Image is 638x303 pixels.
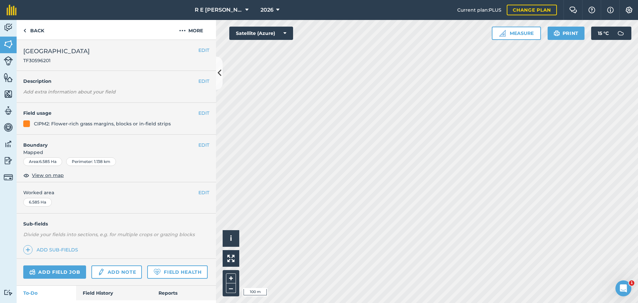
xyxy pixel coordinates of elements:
[17,286,76,300] a: To-Do
[195,6,243,14] span: R E [PERSON_NAME]
[198,109,209,117] button: EDIT
[4,89,13,99] img: svg+xml;base64,PHN2ZyB4bWxucz0iaHR0cDovL3d3dy53My5vcmcvMjAwMC9zdmciIHdpZHRoPSI1NiIgaGVpZ2h0PSI2MC...
[152,286,216,300] a: Reports
[97,268,105,276] img: svg+xml;base64,PD94bWwgdmVyc2lvbj0iMS4wIiBlbmNvZGluZz0idXRmLTgiPz4KPCEtLSBHZW5lcmF0b3I6IEFkb2JlIE...
[226,283,236,293] button: –
[17,135,198,149] h4: Boundary
[17,220,216,227] h4: Sub-fields
[261,6,273,14] span: 2026
[4,122,13,132] img: svg+xml;base64,PD94bWwgdmVyc2lvbj0iMS4wIiBlbmNvZGluZz0idXRmLTgiPz4KPCEtLSBHZW5lcmF0b3I6IEFkb2JlIE...
[76,286,152,300] a: Field History
[198,47,209,54] button: EDIT
[23,47,90,56] span: [GEOGRAPHIC_DATA]
[23,77,209,85] h4: Description
[66,157,116,166] div: Perimeter : 1.138 km
[198,141,209,149] button: EDIT
[4,139,13,149] img: svg+xml;base64,PD94bWwgdmVyc2lvbj0iMS4wIiBlbmNvZGluZz0idXRmLTgiPz4KPCEtLSBHZW5lcmF0b3I6IEFkb2JlIE...
[507,5,557,15] a: Change plan
[23,109,198,117] h4: Field usage
[4,39,13,49] img: svg+xml;base64,PHN2ZyB4bWxucz0iaHR0cDovL3d3dy53My5vcmcvMjAwMC9zdmciIHdpZHRoPSI1NiIgaGVpZ2h0PSI2MC...
[147,265,207,279] a: Field Health
[17,149,216,156] span: Mapped
[499,30,506,37] img: Ruler icon
[23,265,86,279] a: Add field job
[591,27,631,40] button: 15 °C
[223,230,239,247] button: i
[23,189,209,196] span: Worked area
[548,27,585,40] button: Print
[23,27,26,35] img: svg+xml;base64,PHN2ZyB4bWxucz0iaHR0cDovL3d3dy53My5vcmcvMjAwMC9zdmciIHdpZHRoPSI5IiBoZWlnaHQ9IjI0Ii...
[23,89,116,95] em: Add extra information about your field
[23,171,64,179] button: View on map
[166,20,216,40] button: More
[614,27,627,40] img: svg+xml;base64,PD94bWwgdmVyc2lvbj0iMS4wIiBlbmNvZGluZz0idXRmLTgiPz4KPCEtLSBHZW5lcmF0b3I6IEFkb2JlIE...
[4,156,13,166] img: svg+xml;base64,PD94bWwgdmVyc2lvbj0iMS4wIiBlbmNvZGluZz0idXRmLTgiPz4KPCEtLSBHZW5lcmF0b3I6IEFkb2JlIE...
[179,27,186,35] img: svg+xml;base64,PHN2ZyB4bWxucz0iaHR0cDovL3d3dy53My5vcmcvMjAwMC9zdmciIHdpZHRoPSIyMCIgaGVpZ2h0PSIyNC...
[229,27,293,40] button: Satellite (Azure)
[23,245,81,254] a: Add sub-fields
[492,27,541,40] button: Measure
[4,56,13,66] img: svg+xml;base64,PD94bWwgdmVyc2lvbj0iMS4wIiBlbmNvZGluZz0idXRmLTgiPz4KPCEtLSBHZW5lcmF0b3I6IEFkb2JlIE...
[91,265,142,279] a: Add note
[23,57,90,64] span: TF30596201
[457,6,501,14] span: Current plan : PLUS
[198,77,209,85] button: EDIT
[4,73,13,82] img: svg+xml;base64,PHN2ZyB4bWxucz0iaHR0cDovL3d3dy53My5vcmcvMjAwMC9zdmciIHdpZHRoPSI1NiIgaGVpZ2h0PSI2MC...
[4,23,13,33] img: svg+xml;base64,PD94bWwgdmVyc2lvbj0iMS4wIiBlbmNvZGluZz0idXRmLTgiPz4KPCEtLSBHZW5lcmF0b3I6IEFkb2JlIE...
[554,29,560,37] img: svg+xml;base64,PHN2ZyB4bWxucz0iaHR0cDovL3d3dy53My5vcmcvMjAwMC9zdmciIHdpZHRoPSIxOSIgaGVpZ2h0PSIyNC...
[23,231,195,237] em: Divide your fields into sections, e.g. for multiple crops or grazing blocks
[4,106,13,116] img: svg+xml;base64,PD94bWwgdmVyc2lvbj0iMS4wIiBlbmNvZGluZz0idXRmLTgiPz4KPCEtLSBHZW5lcmF0b3I6IEFkb2JlIE...
[17,20,51,40] a: Back
[569,7,577,13] img: Two speech bubbles overlapping with the left bubble in the forefront
[4,289,13,296] img: svg+xml;base64,PD94bWwgdmVyc2lvbj0iMS4wIiBlbmNvZGluZz0idXRmLTgiPz4KPCEtLSBHZW5lcmF0b3I6IEFkb2JlIE...
[607,6,614,14] img: svg+xml;base64,PHN2ZyB4bWxucz0iaHR0cDovL3d3dy53My5vcmcvMjAwMC9zdmciIHdpZHRoPSIxNyIgaGVpZ2h0PSIxNy...
[4,173,13,182] img: svg+xml;base64,PD94bWwgdmVyc2lvbj0iMS4wIiBlbmNvZGluZz0idXRmLTgiPz4KPCEtLSBHZW5lcmF0b3I6IEFkb2JlIE...
[23,157,62,166] div: Area : 6.585 Ha
[32,172,64,179] span: View on map
[629,280,634,286] span: 1
[23,171,29,179] img: svg+xml;base64,PHN2ZyB4bWxucz0iaHR0cDovL3d3dy53My5vcmcvMjAwMC9zdmciIHdpZHRoPSIxOCIgaGVpZ2h0PSIyNC...
[625,7,633,13] img: A cog icon
[29,268,36,276] img: svg+xml;base64,PD94bWwgdmVyc2lvbj0iMS4wIiBlbmNvZGluZz0idXRmLTgiPz4KPCEtLSBHZW5lcmF0b3I6IEFkb2JlIE...
[26,246,30,254] img: svg+xml;base64,PHN2ZyB4bWxucz0iaHR0cDovL3d3dy53My5vcmcvMjAwMC9zdmciIHdpZHRoPSIxNCIgaGVpZ2h0PSIyNC...
[7,5,17,15] img: fieldmargin Logo
[198,189,209,196] button: EDIT
[226,273,236,283] button: +
[588,7,596,13] img: A question mark icon
[230,234,232,242] span: i
[615,280,631,296] iframe: Intercom live chat
[23,198,52,207] div: 6.585 Ha
[598,27,609,40] span: 15 ° C
[34,120,171,127] div: CIPM2: Flower-rich grass margins, blocks or in-field strips
[227,255,235,262] img: Four arrows, one pointing top left, one top right, one bottom right and the last bottom left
